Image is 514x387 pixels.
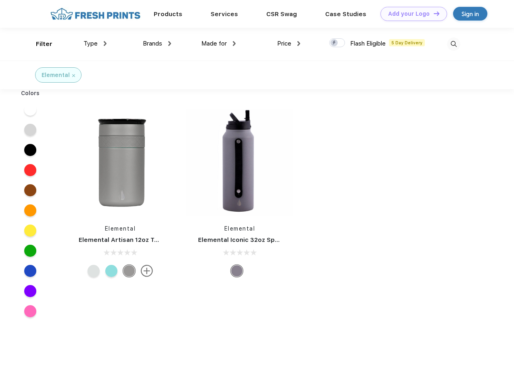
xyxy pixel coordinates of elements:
span: 5 Day Delivery [389,39,425,46]
img: desktop_search.svg [447,37,460,51]
a: CSR Swag [266,10,297,18]
div: Filter [36,40,52,49]
span: Price [277,40,291,47]
div: White Marble [88,265,100,277]
a: Services [211,10,238,18]
img: func=resize&h=266 [186,109,293,216]
img: dropdown.png [233,41,236,46]
div: Colors [15,89,46,98]
span: Brands [143,40,162,47]
div: Sign in [462,9,479,19]
img: dropdown.png [168,41,171,46]
div: Robin's Egg [105,265,117,277]
a: Elemental [224,225,255,232]
div: Graphite [231,265,243,277]
span: Type [84,40,98,47]
a: Elemental [105,225,136,232]
div: Add your Logo [388,10,430,17]
span: Flash Eligible [350,40,386,47]
a: Sign in [453,7,487,21]
a: Elemental Iconic 32oz Sport Water Bottle [198,236,326,243]
div: Graphite [123,265,135,277]
img: func=resize&h=266 [67,109,174,216]
img: fo%20logo%202.webp [48,7,143,21]
img: DT [434,11,439,16]
img: filter_cancel.svg [72,74,75,77]
div: Elemental [42,71,70,79]
img: dropdown.png [104,41,107,46]
a: Products [154,10,182,18]
img: more.svg [141,265,153,277]
a: Elemental Artisan 12oz Tumbler [79,236,176,243]
img: dropdown.png [297,41,300,46]
span: Made for [201,40,227,47]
